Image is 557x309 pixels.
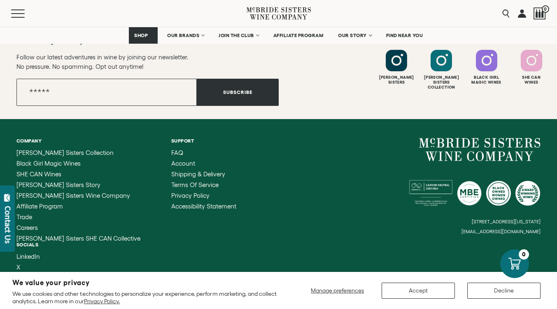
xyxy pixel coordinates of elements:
[16,150,140,156] a: McBride Sisters Collection
[129,27,158,44] a: SHOP
[16,203,63,210] span: Affiliate Program
[171,150,236,156] a: FAQ
[306,283,369,299] button: Manage preferences
[16,213,32,220] span: Trade
[16,149,114,156] span: [PERSON_NAME] Sisters Collection
[375,50,418,85] a: Follow McBride Sisters on Instagram [PERSON_NAME]Sisters
[333,27,377,44] a: OUR STORY
[219,33,254,38] span: JOIN THE CLUB
[12,279,279,286] h2: We value your privacy
[16,235,140,242] a: McBride Sisters SHE CAN Collective
[16,182,140,188] a: McBride Sisters Story
[167,33,199,38] span: OUR BRANDS
[12,290,279,305] p: We use cookies and other technologies to personalize your experience, perform marketing, and coll...
[420,75,463,90] div: [PERSON_NAME] Sisters Collection
[510,50,553,85] a: Follow SHE CAN Wines on Instagram She CanWines
[16,264,20,271] span: X
[171,171,236,178] a: Shipping & Delivery
[16,264,45,271] a: X
[16,160,140,167] a: Black Girl Magic Wines
[542,5,549,13] span: 0
[197,79,279,106] button: Subscribe
[171,160,236,167] a: Account
[338,33,367,38] span: OUR STORY
[16,225,140,231] a: Careers
[16,203,140,210] a: Affiliate Program
[420,50,463,90] a: Follow McBride Sisters Collection on Instagram [PERSON_NAME] SistersCollection
[382,283,455,299] button: Accept
[16,253,40,260] span: LinkedIn
[171,203,236,210] a: Accessibility Statement
[467,283,541,299] button: Decline
[171,181,219,188] span: Terms of Service
[16,253,45,260] a: LinkedIn
[461,229,541,234] small: [EMAIL_ADDRESS][DOMAIN_NAME]
[16,79,197,106] input: Email
[465,50,508,85] a: Follow Black Girl Magic Wines on Instagram Black GirlMagic Wines
[171,171,225,178] span: Shipping & Delivery
[171,182,236,188] a: Terms of Service
[311,287,364,294] span: Manage preferences
[16,171,61,178] span: SHE CAN Wines
[273,33,324,38] span: AFFILIATE PROGRAM
[171,149,183,156] span: FAQ
[16,192,140,199] a: McBride Sisters Wine Company
[465,75,508,85] div: Black Girl Magic Wines
[16,235,140,242] span: [PERSON_NAME] Sisters SHE CAN Collective
[16,160,81,167] span: Black Girl Magic Wines
[171,160,195,167] span: Account
[16,52,279,71] p: Follow our latest adventures in wine by joining our newsletter. No pressure. No spamming. Opt out...
[11,9,41,18] button: Mobile Menu Trigger
[16,192,130,199] span: [PERSON_NAME] Sisters Wine Company
[381,27,429,44] a: FIND NEAR YOU
[386,33,423,38] span: FIND NEAR YOU
[16,224,38,231] span: Careers
[510,75,553,85] div: She Can Wines
[4,206,12,243] div: Contact Us
[213,27,264,44] a: JOIN THE CLUB
[519,249,529,260] div: 0
[16,171,140,178] a: SHE CAN Wines
[16,181,100,188] span: [PERSON_NAME] Sisters Story
[171,192,236,199] a: Privacy Policy
[134,33,148,38] span: SHOP
[419,138,541,161] a: McBride Sisters Wine Company
[268,27,329,44] a: AFFILIATE PROGRAM
[16,214,140,220] a: Trade
[375,75,418,85] div: [PERSON_NAME] Sisters
[84,298,120,304] a: Privacy Policy.
[472,219,541,224] small: [STREET_ADDRESS][US_STATE]
[171,192,210,199] span: Privacy Policy
[162,27,209,44] a: OUR BRANDS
